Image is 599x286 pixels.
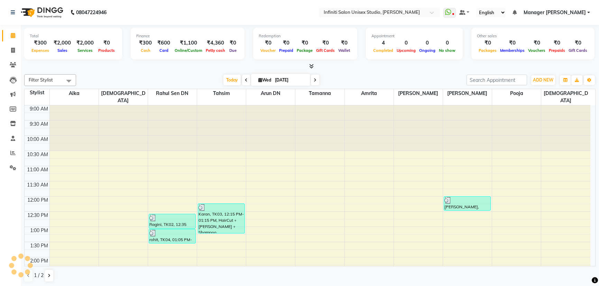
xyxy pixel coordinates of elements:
div: ₹0 [337,39,352,47]
div: ₹0 [227,39,239,47]
div: Ragini, TK02, 12:35 PM-01:05 PM, Trimming [149,214,195,228]
span: Amrita [345,89,394,98]
div: 2:00 PM [29,257,49,265]
span: Gift Cards [567,48,589,53]
div: Other sales [477,33,589,39]
span: Petty cash [204,48,227,53]
span: Cash [139,48,152,53]
input: 2025-09-03 [273,75,307,85]
span: [DEMOGRAPHIC_DATA] [99,89,148,105]
div: [PERSON_NAME], TK01, 12:00 PM-12:30 PM, Gel Polish Removal [444,197,490,210]
div: 12:00 PM [26,197,49,204]
div: 4 [371,39,395,47]
span: Due [228,48,238,53]
span: Filter Stylist [29,77,53,83]
div: ₹0 [295,39,314,47]
span: Packages [477,48,498,53]
div: ₹0 [526,39,547,47]
div: ₹0 [567,39,589,47]
span: [DEMOGRAPHIC_DATA] [541,89,590,105]
img: logo [18,3,65,22]
div: ₹300 [136,39,155,47]
span: Tahsim [197,89,246,98]
span: Pooja [492,89,541,98]
div: ₹2,000 [51,39,74,47]
span: Rahul Sen DN [148,89,197,98]
span: Arun DN [246,89,295,98]
span: Wed [257,77,273,83]
span: [PERSON_NAME] [394,89,443,98]
span: Prepaid [277,48,295,53]
span: Upcoming [395,48,417,53]
div: ₹0 [477,39,498,47]
div: 0 [395,39,417,47]
div: ₹0 [259,39,277,47]
span: Tamanna [295,89,344,98]
div: ₹1,100 [173,39,204,47]
span: 1 / 2 [34,272,44,279]
input: Search Appointment [467,75,527,85]
span: Wallet [337,48,352,53]
div: ₹2,000 [74,39,96,47]
div: Karan, TK03, 12:15 PM-01:15 PM, HairCut + [PERSON_NAME] + Shampoo [198,204,245,233]
span: Expenses [30,48,51,53]
div: Appointment [371,33,457,39]
span: Ongoing [417,48,437,53]
div: ₹0 [314,39,337,47]
span: Prepaids [547,48,567,53]
div: 11:00 AM [26,166,49,173]
div: 0 [417,39,437,47]
span: Gift Cards [314,48,337,53]
span: Voucher [259,48,277,53]
div: 10:30 AM [26,151,49,158]
div: 12:30 PM [26,212,49,219]
span: Card [158,48,170,53]
span: Manager [PERSON_NAME] [524,9,586,16]
div: rohit, TK04, 01:05 PM-01:35 PM, [DEMOGRAPHIC_DATA] Hair Cut [149,229,195,243]
div: 9:30 AM [28,121,49,128]
span: ADD NEW [533,77,553,83]
div: Total [30,33,117,39]
span: Online/Custom [173,48,204,53]
span: Memberships [498,48,526,53]
button: ADD NEW [531,75,555,85]
span: [PERSON_NAME] [443,89,492,98]
span: No show [437,48,457,53]
div: 10:00 AM [26,136,49,143]
div: Finance [136,33,239,39]
span: Vouchers [526,48,547,53]
span: Completed [371,48,395,53]
span: Products [96,48,117,53]
span: Sales [56,48,69,53]
div: 9:00 AM [28,105,49,113]
div: ₹4,360 [204,39,227,47]
div: Redemption [259,33,352,39]
div: ₹0 [498,39,526,47]
div: ₹0 [277,39,295,47]
div: 11:30 AM [26,181,49,189]
span: Today [223,75,241,85]
span: Alka [50,89,99,98]
div: ₹300 [30,39,51,47]
div: 1:30 PM [29,242,49,249]
span: Package [295,48,314,53]
div: ₹600 [155,39,173,47]
b: 08047224946 [76,3,107,22]
div: Stylist [25,89,49,96]
div: 1:00 PM [29,227,49,234]
div: 0 [437,39,457,47]
div: ₹0 [547,39,567,47]
span: Services [76,48,94,53]
div: ₹0 [96,39,117,47]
